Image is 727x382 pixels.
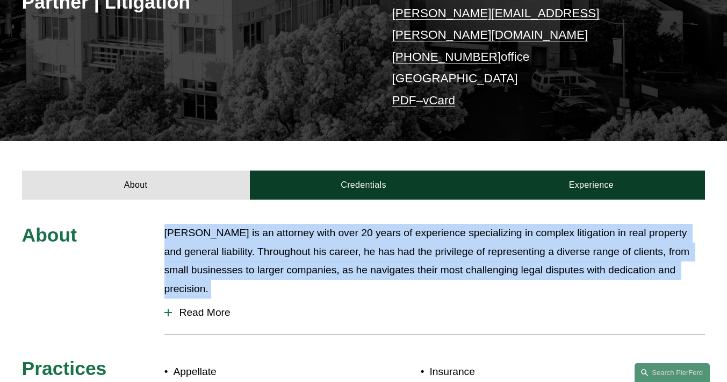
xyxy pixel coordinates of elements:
[392,50,501,63] a: [PHONE_NUMBER]
[172,307,706,319] span: Read More
[392,3,677,111] p: office [GEOGRAPHIC_DATA] –
[635,363,710,382] a: Search this site
[164,224,706,299] p: [PERSON_NAME] is an attorney with over 20 years of experience specializing in complex litigation ...
[164,299,706,327] button: Read More
[429,363,648,381] p: Insurance
[22,358,107,379] span: Practices
[250,171,478,200] a: Credentials
[174,363,364,381] p: Appellate
[22,171,250,200] a: About
[392,6,600,41] a: [PERSON_NAME][EMAIL_ADDRESS][PERSON_NAME][DOMAIN_NAME]
[423,94,455,107] a: vCard
[477,171,705,200] a: Experience
[22,224,77,246] span: About
[392,94,416,107] a: PDF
